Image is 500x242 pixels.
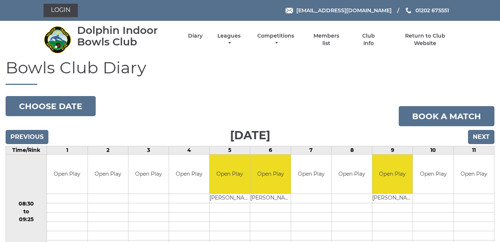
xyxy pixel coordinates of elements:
td: Open Play [47,155,87,194]
td: Open Play [372,155,413,194]
a: Book a match [399,106,494,126]
input: Previous [6,130,48,144]
td: Open Play [88,155,128,194]
td: 10 [413,146,453,155]
img: Email [286,8,293,13]
a: Return to Club Website [394,32,456,47]
td: 11 [453,146,494,155]
td: [PERSON_NAME] [250,194,290,203]
input: Next [468,130,494,144]
a: Phone us 01202 675551 [405,6,449,15]
img: Dolphin Indoor Bowls Club [44,26,71,54]
img: Phone us [406,7,411,13]
td: Open Play [250,155,290,194]
a: Club Info [357,32,381,47]
td: 7 [291,146,331,155]
td: Time/Rink [6,146,47,155]
td: Open Play [291,155,331,194]
td: [PERSON_NAME] [210,194,250,203]
td: Open Play [169,155,209,194]
a: Email [EMAIL_ADDRESS][DOMAIN_NAME] [286,6,392,15]
td: Open Play [413,155,453,194]
td: Open Play [454,155,494,194]
td: [PERSON_NAME] [372,194,413,203]
span: [EMAIL_ADDRESS][DOMAIN_NAME] [296,7,392,14]
button: Choose date [6,96,96,116]
span: 01202 675551 [415,7,449,14]
td: 8 [331,146,372,155]
td: Open Play [128,155,169,194]
div: Dolphin Indoor Bowls Club [77,25,175,48]
td: 5 [210,146,250,155]
td: Open Play [332,155,372,194]
td: 2 [87,146,128,155]
td: Open Play [210,155,250,194]
a: Leagues [216,32,242,47]
a: Competitions [256,32,296,47]
a: Members list [309,32,343,47]
td: 6 [250,146,291,155]
td: 9 [372,146,413,155]
td: 1 [47,146,87,155]
a: Login [44,4,78,17]
h1: Bowls Club Diary [6,58,494,85]
a: Diary [188,32,203,39]
td: 3 [128,146,169,155]
td: 4 [169,146,210,155]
